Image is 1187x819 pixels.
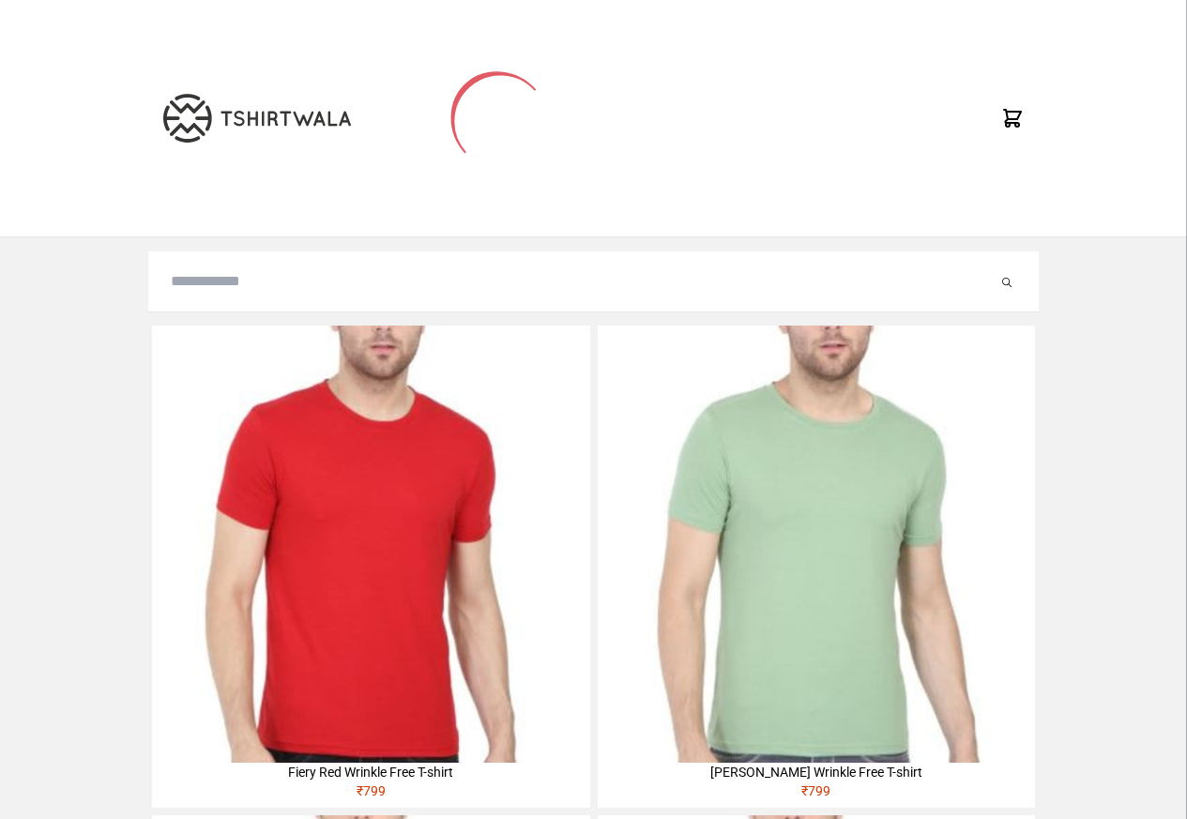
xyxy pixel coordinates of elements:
div: ₹ 799 [152,781,589,808]
a: Fiery Red Wrinkle Free T-shirt₹799 [152,326,589,808]
img: 4M6A2211-320x320.jpg [598,326,1035,763]
div: [PERSON_NAME] Wrinkle Free T-shirt [598,763,1035,781]
div: ₹ 799 [598,781,1035,808]
img: TW-LOGO-400-104.png [163,94,351,143]
button: Submit your search query. [997,270,1016,293]
div: Fiery Red Wrinkle Free T-shirt [152,763,589,781]
img: 4M6A2225-320x320.jpg [152,326,589,763]
a: [PERSON_NAME] Wrinkle Free T-shirt₹799 [598,326,1035,808]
